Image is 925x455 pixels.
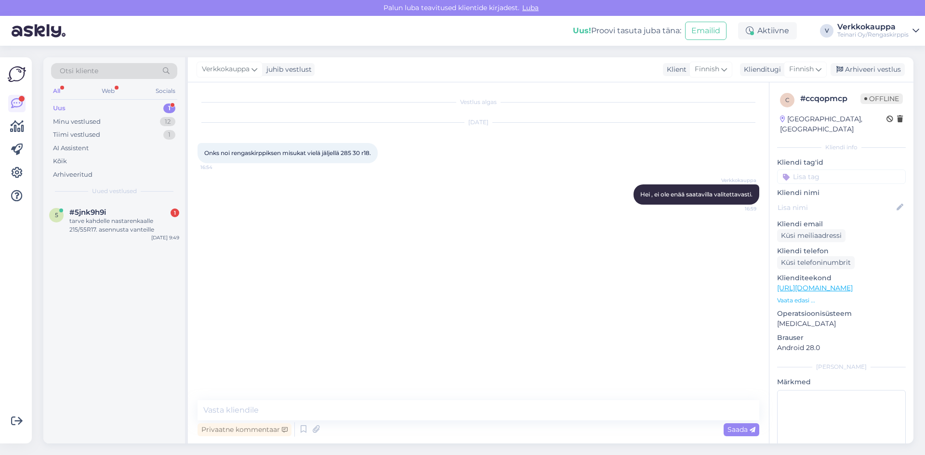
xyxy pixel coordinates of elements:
div: 12 [160,117,175,127]
span: Uued vestlused [92,187,137,195]
div: 1 [171,208,179,217]
span: Onks noi rengaskirppiksen misukat vielä jäljellä 285 30 r18. [204,149,371,156]
p: Android 28.0 [777,343,906,353]
div: Tiimi vestlused [53,130,100,140]
div: [PERSON_NAME] [777,363,906,371]
div: Arhiveeritud [53,170,92,180]
div: Vestlus algas [198,98,759,106]
div: Klient [663,65,687,75]
span: 5 [55,211,58,219]
input: Lisa tag [777,169,906,184]
span: Hei , ei ole enää saatavilla valitettavasti. [640,191,753,198]
p: Vaata edasi ... [777,296,906,305]
div: Küsi telefoninumbrit [777,256,855,269]
span: Otsi kliente [60,66,98,76]
div: AI Assistent [53,143,89,153]
p: Kliendi telefon [777,246,906,256]
div: juhib vestlust [263,65,312,75]
div: 1 [163,130,175,140]
div: Kliendi info [777,143,906,152]
div: Verkkokauppa [837,23,909,31]
p: Märkmed [777,377,906,387]
input: Lisa nimi [778,202,895,213]
a: [URL][DOMAIN_NAME] [777,284,853,292]
span: Finnish [695,64,719,75]
div: [DATE] [198,118,759,127]
div: Kõik [53,156,67,166]
span: Offline [860,93,903,104]
p: Kliendi tag'id [777,157,906,168]
span: #5jnk9h9i [69,208,106,217]
div: 1 [163,104,175,113]
span: Verkkokauppa [720,177,756,184]
div: Uus [53,104,66,113]
div: All [51,85,62,97]
div: [GEOGRAPHIC_DATA], [GEOGRAPHIC_DATA] [780,114,886,134]
button: Emailid [685,22,727,40]
a: VerkkokauppaTeinari Oy/Rengaskirppis [837,23,919,39]
div: Aktiivne [738,22,797,39]
div: tarve kahdelle nastarenkaalle 215/55R17. asennusta vanteille [69,217,179,234]
div: Proovi tasuta juba täna: [573,25,681,37]
span: c [785,96,790,104]
div: Klienditugi [740,65,781,75]
span: 16:54 [200,164,237,171]
div: Web [100,85,117,97]
span: Verkkokauppa [202,64,250,75]
p: Klienditeekond [777,273,906,283]
div: Socials [154,85,177,97]
div: Küsi meiliaadressi [777,229,846,242]
p: Kliendi nimi [777,188,906,198]
div: Privaatne kommentaar [198,423,291,436]
b: Uus! [573,26,591,35]
div: Minu vestlused [53,117,101,127]
p: Brauser [777,333,906,343]
div: V [820,24,833,38]
div: [DATE] 9:49 [151,234,179,241]
div: Arhiveeri vestlus [831,63,905,76]
p: Kliendi email [777,219,906,229]
span: Finnish [789,64,814,75]
span: 16:59 [720,205,756,212]
span: Saada [727,425,755,434]
div: Teinari Oy/Rengaskirppis [837,31,909,39]
img: Askly Logo [8,65,26,83]
span: Luba [519,3,542,12]
div: # ccqopmcp [800,93,860,104]
p: [MEDICAL_DATA] [777,319,906,329]
p: Operatsioonisüsteem [777,309,906,319]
